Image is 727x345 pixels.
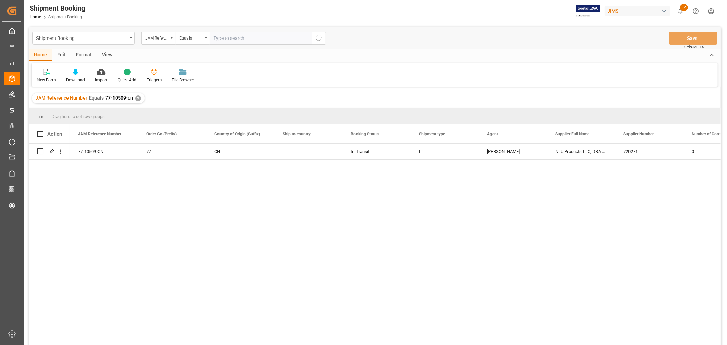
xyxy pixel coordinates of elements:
[312,32,326,45] button: search button
[623,132,654,136] span: Supplier Number
[70,144,138,159] div: 77-10509-CN
[214,144,266,160] div: CN
[172,77,194,83] div: File Browser
[147,77,162,83] div: Triggers
[487,144,539,160] div: [PERSON_NAME]
[283,132,311,136] span: Ship to country
[66,77,85,83] div: Download
[118,77,136,83] div: Quick Add
[214,132,260,136] span: Country of Origin (Suffix)
[210,32,312,45] input: Type to search
[89,95,104,101] span: Equals
[29,49,52,61] div: Home
[30,15,41,19] a: Home
[669,32,717,45] button: Save
[141,32,176,45] button: open menu
[487,132,498,136] span: Agent
[36,33,127,42] div: Shipment Booking
[37,77,56,83] div: New Form
[673,3,688,19] button: show 12 new notifications
[179,33,202,41] div: Equals
[135,95,141,101] div: ✕
[547,144,615,159] div: NLU Products LLC, DBA Bodyguardz (Consig
[97,49,118,61] div: View
[605,4,673,17] button: JIMS
[105,95,133,101] span: 77-10509-cn
[71,49,97,61] div: Format
[615,144,683,159] div: 720271
[146,132,177,136] span: Order Co (Prefix)
[351,144,403,160] div: In-Transit
[419,132,445,136] span: Shipment type
[605,6,670,16] div: JIMS
[78,132,121,136] span: JAM Reference Number
[35,95,87,101] span: JAM Reference Number
[51,114,105,119] span: Drag here to set row groups
[95,77,107,83] div: Import
[684,44,704,49] span: Ctrl/CMD + S
[555,132,589,136] span: Supplier Full Name
[52,49,71,61] div: Edit
[576,5,600,17] img: Exertis%20JAM%20-%20Email%20Logo.jpg_1722504956.jpg
[47,131,62,137] div: Action
[680,4,688,11] span: 12
[145,33,168,41] div: JAM Reference Number
[419,144,471,160] div: LTL
[688,3,703,19] button: Help Center
[30,3,85,13] div: Shipment Booking
[351,132,379,136] span: Booking Status
[29,144,70,160] div: Press SPACE to select this row.
[32,32,135,45] button: open menu
[146,144,198,160] div: 77
[176,32,210,45] button: open menu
